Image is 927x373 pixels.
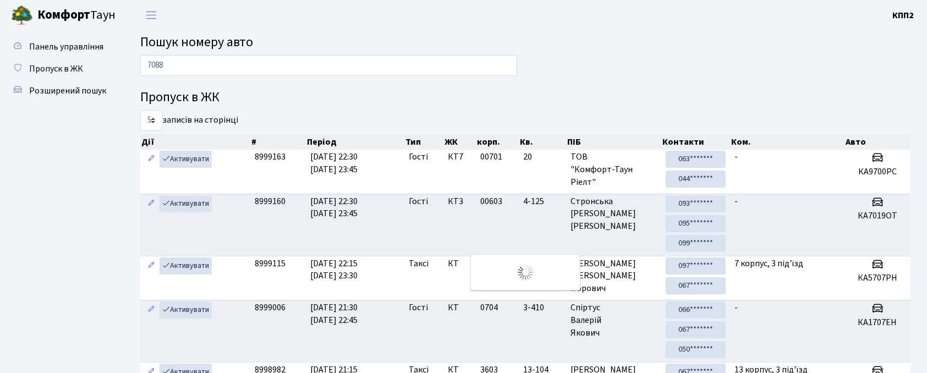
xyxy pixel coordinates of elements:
a: Активувати [160,301,212,319]
span: КТ [448,301,471,314]
span: [DATE] 21:30 [DATE] 22:45 [310,301,358,326]
span: 3-410 [523,301,562,314]
span: КТ7 [448,151,471,163]
a: Редагувати [145,301,158,319]
h5: КА7019ОТ [849,211,906,221]
span: Гості [409,301,428,314]
span: - [734,195,738,207]
a: Редагувати [145,257,158,275]
span: 8999006 [255,301,286,314]
input: Пошук [140,55,517,76]
a: Пропуск в ЖК [6,58,116,80]
a: Розширений пошук [6,80,116,102]
a: Активувати [160,257,212,275]
th: Кв. [519,134,566,150]
span: [DATE] 22:30 [DATE] 23:45 [310,195,358,220]
span: 4-125 [523,195,562,208]
span: КТ [448,257,471,270]
a: Панель управління [6,36,116,58]
span: 8999160 [255,195,286,207]
b: КПП2 [892,9,914,21]
b: Комфорт [37,6,90,24]
th: ПІБ [566,134,661,150]
th: Дії [140,134,250,150]
h5: КА1707ЕН [849,317,906,328]
span: Таксі [409,257,429,270]
a: Редагувати [145,151,158,168]
span: 8999115 [255,257,286,270]
th: Авто [844,134,910,150]
span: 8999163 [255,151,286,163]
span: Розширений пошук [29,85,106,97]
span: 20 [523,151,562,163]
h4: Пропуск в ЖК [140,90,910,106]
span: 00701 [480,151,502,163]
span: [PERSON_NAME] [PERSON_NAME] Ігорович [571,257,657,295]
span: Таун [37,6,116,25]
span: [DATE] 22:15 [DATE] 23:30 [310,257,358,282]
a: Активувати [160,151,212,168]
select: записів на сторінці [140,110,162,131]
th: Контакти [661,134,730,150]
span: 7 корпус, 3 під'їзд [734,257,803,270]
span: Пропуск в ЖК [29,63,83,75]
th: Період [306,134,404,150]
img: logo.png [11,4,33,26]
h5: КА9700РС [849,167,906,177]
th: ЖК [443,134,476,150]
th: Тип [404,134,443,150]
span: Спіртус Валерій Якович [571,301,657,339]
button: Переключити навігацію [138,6,165,24]
a: Редагувати [145,195,158,212]
a: КПП2 [892,9,914,22]
th: # [250,134,306,150]
th: корп. [476,134,519,150]
span: Пошук номеру авто [140,32,253,52]
img: Обробка... [517,264,534,281]
span: КТ3 [448,195,471,208]
span: 00603 [480,195,502,207]
span: 0704 [480,301,498,314]
h5: КА5707РН [849,273,906,283]
span: Гості [409,195,428,208]
span: ТОВ "Комфорт-Таун Ріелт" [571,151,657,189]
span: Стронська [PERSON_NAME] [PERSON_NAME] [571,195,657,233]
th: Ком. [730,134,844,150]
label: записів на сторінці [140,110,238,131]
a: Активувати [160,195,212,212]
span: - [734,301,738,314]
span: Панель управління [29,41,103,53]
span: Гості [409,151,428,163]
span: - [734,151,738,163]
span: [DATE] 22:30 [DATE] 23:45 [310,151,358,175]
